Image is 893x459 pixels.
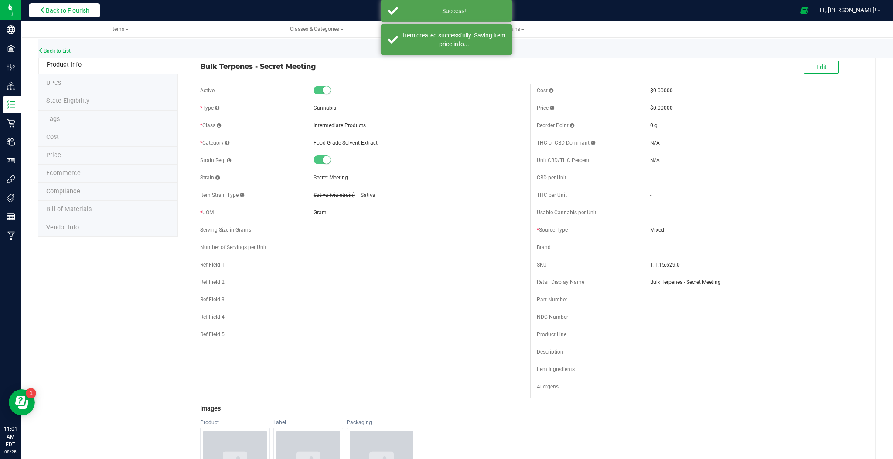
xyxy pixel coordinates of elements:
[7,156,15,165] inline-svg: User Roles
[537,88,553,94] span: Cost
[650,278,861,286] span: Bulk Terpenes - Secret Meeting
[537,384,559,390] span: Allergens
[361,192,375,198] span: Sativa
[504,26,525,32] span: Strains
[200,419,270,426] div: Product
[347,419,416,426] div: Packaging
[650,157,660,163] span: N/A
[200,209,214,216] span: UOM
[7,194,15,202] inline-svg: Tags
[650,88,673,94] span: $0.00000
[650,122,658,128] span: 0 g
[111,26,129,32] span: Items
[314,209,327,216] span: Gram
[7,63,15,71] inline-svg: Configuration
[7,81,15,90] inline-svg: Distribution
[314,140,378,146] span: Food Grade Solvent Extract
[200,105,219,111] span: Type
[650,209,651,216] span: -
[46,224,79,231] span: Vendor Info
[537,175,566,181] span: CBD per Unit
[537,314,568,320] span: NDC Number
[537,209,596,216] span: Usable Cannabis per Unit
[7,175,15,184] inline-svg: Integrations
[200,140,229,146] span: Category
[47,61,82,68] span: Product Info
[46,133,59,141] span: Cost
[46,152,61,159] span: Price
[537,227,568,233] span: Source Type
[794,2,814,19] span: Open Ecommerce Menu
[200,227,251,233] span: Serving Size in Grams
[650,105,673,111] span: $0.00000
[537,105,554,111] span: Price
[4,449,17,455] p: 08/25
[200,175,220,181] span: Strain
[7,25,15,34] inline-svg: Company
[537,122,574,128] span: Reorder Point
[7,213,15,221] inline-svg: Reports
[46,7,89,14] span: Back to Flourish
[7,44,15,53] inline-svg: Facilities
[7,231,15,240] inline-svg: Manufacturing
[537,331,566,337] span: Product Line
[200,405,861,412] h3: Images
[403,31,505,48] div: Item created successfully. Saving item price info...
[200,122,221,128] span: Class
[537,279,584,285] span: Retail Display Name
[403,7,505,15] div: Success!
[9,389,35,415] iframe: Resource center
[200,244,266,250] span: Number of Servings per Unit
[273,419,343,426] div: Label
[200,331,225,337] span: Ref Field 5
[537,244,551,250] span: Brand
[200,61,524,71] span: Bulk Terpenes - Secret Meeting
[650,261,861,269] span: 1.1.15.629.0
[650,226,861,234] span: Mixed
[46,169,81,177] span: Ecommerce
[820,7,876,13] span: Hi, [PERSON_NAME]!
[804,61,839,74] button: Edit
[200,279,225,285] span: Ref Field 2
[314,105,336,111] span: Cannabis
[650,140,660,146] span: N/A
[200,314,225,320] span: Ref Field 4
[38,48,71,54] a: Back to List
[537,192,567,198] span: THC per Unit
[200,157,231,163] span: Strain Req.
[537,140,595,146] span: THC or CBD Dominant
[46,188,80,195] span: Compliance
[200,88,215,94] span: Active
[200,297,225,303] span: Ref Field 3
[537,297,567,303] span: Part Number
[537,157,590,163] span: Unit CBD/THC Percent
[537,349,563,355] span: Description
[314,122,366,128] span: Intermediate Products
[4,425,17,449] p: 11:01 AM EDT
[200,192,244,198] span: Item Strain Type
[537,262,547,268] span: SKU
[29,3,100,17] button: Back to Flourish
[7,119,15,128] inline-svg: Retail
[7,100,15,109] inline-svg: Inventory
[46,97,89,105] span: Tag
[200,262,225,268] span: Ref Field 1
[26,388,36,398] iframe: Resource center unread badge
[314,192,355,198] span: Sativa (via strain)
[650,192,651,198] span: -
[314,175,348,181] span: Secret Meeting
[46,206,92,213] span: Bill of Materials
[537,366,575,372] span: Item Ingredients
[7,138,15,146] inline-svg: Users
[46,115,60,123] span: Tag
[816,64,827,71] span: Edit
[650,175,651,181] span: -
[290,26,344,32] span: Classes & Categories
[46,79,61,87] span: Tag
